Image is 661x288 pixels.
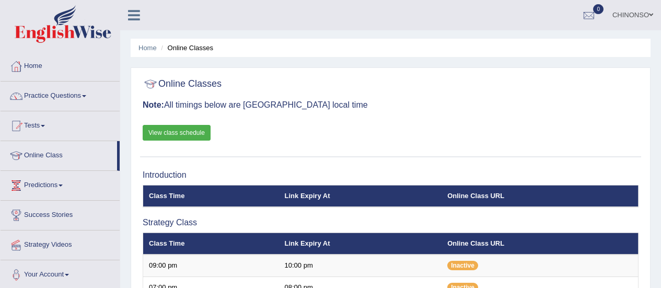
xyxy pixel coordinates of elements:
[593,4,604,14] span: 0
[442,185,638,207] th: Online Class URL
[1,260,120,286] a: Your Account
[1,171,120,197] a: Predictions
[143,233,279,255] th: Class Time
[1,141,117,167] a: Online Class
[143,100,164,109] b: Note:
[1,82,120,108] a: Practice Questions
[143,185,279,207] th: Class Time
[143,218,639,227] h3: Strategy Class
[442,233,638,255] th: Online Class URL
[143,76,222,92] h2: Online Classes
[143,255,279,277] td: 09:00 pm
[279,185,442,207] th: Link Expiry At
[279,255,442,277] td: 10:00 pm
[1,111,120,137] a: Tests
[143,100,639,110] h3: All timings below are [GEOGRAPHIC_DATA] local time
[138,44,157,52] a: Home
[447,261,478,270] span: Inactive
[1,52,120,78] a: Home
[143,170,639,180] h3: Introduction
[1,201,120,227] a: Success Stories
[279,233,442,255] th: Link Expiry At
[1,231,120,257] a: Strategy Videos
[158,43,213,53] li: Online Classes
[143,125,211,141] a: View class schedule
